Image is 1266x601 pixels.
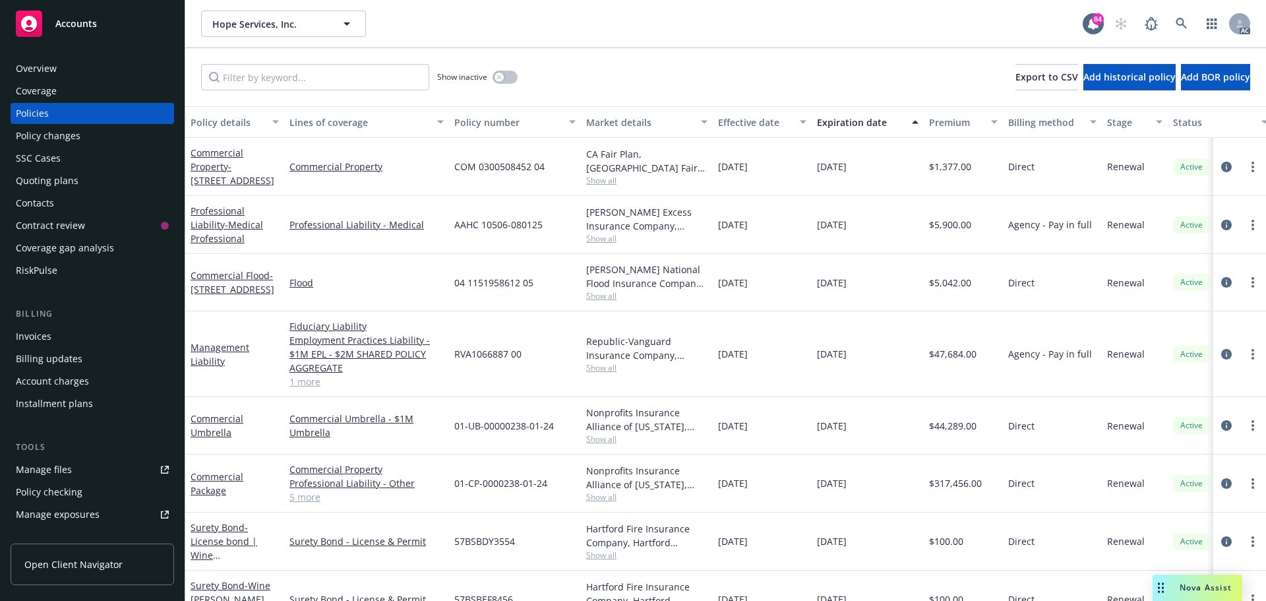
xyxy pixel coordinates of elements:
[924,106,1003,138] button: Premium
[586,334,708,362] div: Republic-Vanguard Insurance Company, AmTrust Financial Services
[581,106,713,138] button: Market details
[289,115,429,129] div: Lines of coverage
[817,115,904,129] div: Expiration date
[16,237,114,259] div: Coverage gap analysis
[289,534,444,548] a: Surety Bond - License & Permit
[11,504,174,525] a: Manage exposures
[929,534,963,548] span: $100.00
[191,269,274,296] a: Commercial Flood
[1008,476,1035,490] span: Direct
[454,115,561,129] div: Policy number
[586,491,708,503] span: Show all
[289,276,444,290] a: Flood
[289,160,444,174] a: Commercial Property
[16,170,78,191] div: Quoting plans
[1083,64,1176,90] button: Add historical policy
[11,237,174,259] a: Coverage gap analysis
[454,419,554,433] span: 01-UB-00000238-01-24
[718,476,748,490] span: [DATE]
[1245,217,1261,233] a: more
[718,218,748,232] span: [DATE]
[718,534,748,548] span: [DATE]
[1008,218,1092,232] span: Agency - Pay in full
[718,419,748,433] span: [DATE]
[16,526,102,548] div: Manage certificates
[812,106,924,138] button: Expiration date
[11,482,174,503] a: Policy checking
[16,215,85,236] div: Contract review
[1083,71,1176,83] span: Add historical policy
[11,125,174,146] a: Policy changes
[1003,106,1102,138] button: Billing method
[437,71,487,82] span: Show inactive
[16,260,57,281] div: RiskPulse
[11,459,174,480] a: Manage files
[586,406,708,433] div: Nonprofits Insurance Alliance of [US_STATE], Inc., Nonprofits Insurance Alliance of [US_STATE], I...
[1245,274,1261,290] a: more
[1015,71,1078,83] span: Export to CSV
[11,103,174,124] a: Policies
[1107,534,1145,548] span: Renewal
[16,326,51,347] div: Invoices
[16,371,89,392] div: Account charges
[1178,536,1205,548] span: Active
[191,341,249,367] a: Management Liability
[289,490,444,504] a: 5 more
[11,441,174,454] div: Tools
[586,115,693,129] div: Market details
[586,205,708,233] div: [PERSON_NAME] Excess Insurance Company, [PERSON_NAME] Insurance Group, CRC Group
[586,263,708,290] div: [PERSON_NAME] National Flood Insurance Company, [PERSON_NAME] Flood
[289,319,444,333] a: Fiduciary Liability
[289,333,444,375] a: Employment Practices Liability - $1M EPL - $2M SHARED POLICY AGGREGATE
[1219,217,1234,233] a: circleInformation
[817,276,847,290] span: [DATE]
[817,347,847,361] span: [DATE]
[1107,476,1145,490] span: Renewal
[454,160,545,174] span: COM 0300508452 04
[289,218,444,232] a: Professional Liability - Medical
[16,459,72,480] div: Manage files
[929,276,971,290] span: $5,042.00
[449,106,581,138] button: Policy number
[212,17,326,31] span: Hope Services, Inc.
[1008,347,1092,361] span: Agency - Pay in full
[929,160,971,174] span: $1,377.00
[586,362,708,373] span: Show all
[191,205,263,245] a: Professional Liability
[16,348,82,369] div: Billing updates
[929,347,977,361] span: $47,684.00
[454,347,522,361] span: RVA1066887 00
[586,175,708,186] span: Show all
[1219,159,1234,175] a: circleInformation
[1008,160,1035,174] span: Direct
[586,433,708,445] span: Show all
[191,470,243,497] a: Commercial Package
[1181,71,1250,83] span: Add BOR policy
[454,476,547,490] span: 01-CP-0000238-01-24
[191,521,274,589] span: - License bond | Wine [GEOGRAPHIC_DATA] Location
[713,106,812,138] button: Effective date
[11,5,174,42] a: Accounts
[1245,418,1261,433] a: more
[191,412,243,439] a: Commercial Umbrella
[191,115,264,129] div: Policy details
[1245,346,1261,362] a: more
[454,534,515,548] span: 57BSBDY3554
[16,58,57,79] div: Overview
[1219,346,1234,362] a: circleInformation
[586,522,708,550] div: Hartford Fire Insurance Company, Hartford Insurance Group
[11,393,174,414] a: Installment plans
[586,464,708,491] div: Nonprofits Insurance Alliance of [US_STATE], Inc., Nonprofits Insurance Alliance of [US_STATE], I...
[11,326,174,347] a: Invoices
[289,462,444,476] a: Commercial Property
[929,419,977,433] span: $44,289.00
[1102,106,1168,138] button: Stage
[24,557,123,571] span: Open Client Navigator
[1219,534,1234,550] a: circleInformation
[1219,418,1234,433] a: circleInformation
[586,233,708,244] span: Show all
[718,276,748,290] span: [DATE]
[191,218,263,245] span: - Medical Professional
[1153,575,1242,601] button: Nova Assist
